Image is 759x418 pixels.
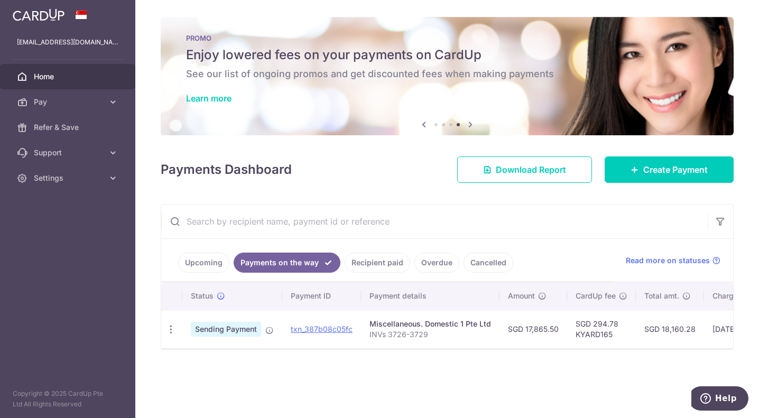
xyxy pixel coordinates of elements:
[186,93,232,104] a: Learn more
[605,156,734,183] a: Create Payment
[626,255,720,266] a: Read more on statuses
[191,322,261,337] span: Sending Payment
[161,205,708,238] input: Search by recipient name, payment id or reference
[291,324,353,333] a: txn_387b08c05fc
[712,291,756,301] span: Charge date
[178,253,229,273] a: Upcoming
[161,160,292,179] h4: Payments Dashboard
[464,253,513,273] a: Cancelled
[644,291,679,301] span: Total amt.
[496,163,566,176] span: Download Report
[282,282,361,310] th: Payment ID
[567,310,636,348] td: SGD 294.78 KYARD165
[576,291,616,301] span: CardUp fee
[499,310,567,348] td: SGD 17,865.50
[345,253,410,273] a: Recipient paid
[186,34,708,42] p: PROMO
[414,253,459,273] a: Overdue
[34,71,104,82] span: Home
[369,329,491,340] p: INVs 3726-3729
[636,310,704,348] td: SGD 18,160.28
[691,386,748,413] iframe: Opens a widget where you can find more information
[13,8,64,21] img: CardUp
[234,253,340,273] a: Payments on the way
[369,319,491,329] div: Miscellaneous. Domestic 1 Pte Ltd
[161,17,734,135] img: Latest Promos banner
[34,122,104,133] span: Refer & Save
[361,282,499,310] th: Payment details
[643,163,708,176] span: Create Payment
[34,147,104,158] span: Support
[191,291,214,301] span: Status
[186,68,708,80] h6: See our list of ongoing promos and get discounted fees when making payments
[34,173,104,183] span: Settings
[186,47,708,63] h5: Enjoy lowered fees on your payments on CardUp
[457,156,592,183] a: Download Report
[508,291,535,301] span: Amount
[34,97,104,107] span: Pay
[626,255,710,266] span: Read more on statuses
[17,37,118,48] p: [EMAIL_ADDRESS][DOMAIN_NAME]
